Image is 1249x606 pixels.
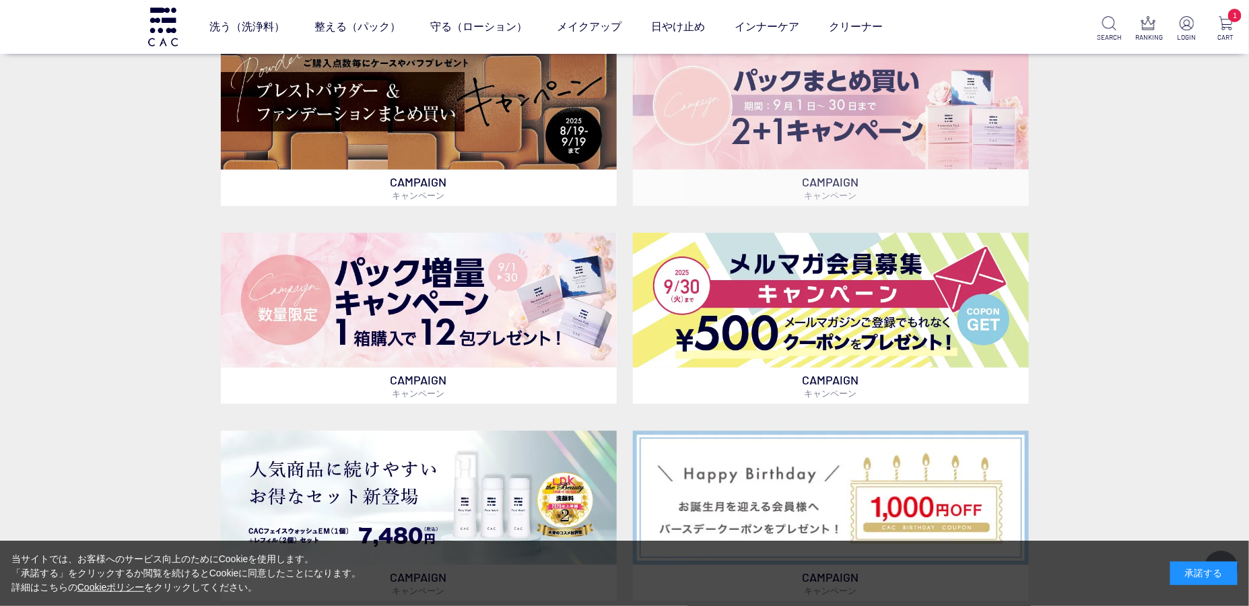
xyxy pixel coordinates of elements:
a: 1 CART [1213,16,1238,42]
a: 整える（パック） [315,8,401,46]
p: CART [1213,32,1238,42]
p: CAMPAIGN [221,170,617,206]
span: キャンペーン [393,388,445,399]
img: パックキャンペーン2+1 [633,36,1029,170]
div: 承諾する [1170,562,1238,585]
a: メルマガ会員募集 メルマガ会員募集 CAMPAIGNキャンペーン [633,233,1029,403]
a: 日やけ止め [652,8,706,46]
a: クリーナー [830,8,883,46]
img: フェイスウォッシュ＋レフィル2個セット [221,431,617,565]
a: パック増量キャンペーン パック増量キャンペーン CAMPAIGNキャンペーン [221,233,617,403]
a: バースデークーポン バースデークーポン CAMPAIGNキャンペーン [633,431,1029,601]
a: RANKING [1136,16,1161,42]
a: ベースメイクキャンペーン ベースメイクキャンペーン CAMPAIGNキャンペーン [221,36,617,206]
p: CAMPAIGN [633,368,1029,404]
a: SEARCH [1097,16,1122,42]
a: LOGIN [1174,16,1199,42]
div: 当サイトでは、お客様へのサービス向上のためにCookieを使用します。 「承諾する」をクリックするか閲覧を続けるとCookieに同意したことになります。 詳細はこちらの をクリックしてください。 [11,552,362,595]
p: RANKING [1136,32,1161,42]
a: Cookieポリシー [77,582,145,593]
img: バースデークーポン [633,431,1029,565]
a: インナーケア [735,8,800,46]
a: パックキャンペーン2+1 パックキャンペーン2+1 CAMPAIGNキャンペーン [633,36,1029,206]
a: 洗う（洗浄料） [210,8,285,46]
span: 1 [1228,9,1242,22]
a: フェイスウォッシュ＋レフィル2個セット フェイスウォッシュ＋レフィル2個セット CAMPAIGNキャンペーン [221,431,617,601]
a: メイクアップ [558,8,622,46]
img: logo [146,7,180,46]
span: キャンペーン [393,190,445,201]
span: キャンペーン [805,190,857,201]
img: メルマガ会員募集 [633,233,1029,367]
p: LOGIN [1174,32,1199,42]
p: CAMPAIGN [221,368,617,404]
a: 守る（ローション） [431,8,528,46]
img: ベースメイクキャンペーン [221,36,617,170]
p: CAMPAIGN [633,170,1029,206]
img: パック増量キャンペーン [221,233,617,367]
p: SEARCH [1097,32,1122,42]
span: キャンペーン [805,388,857,399]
